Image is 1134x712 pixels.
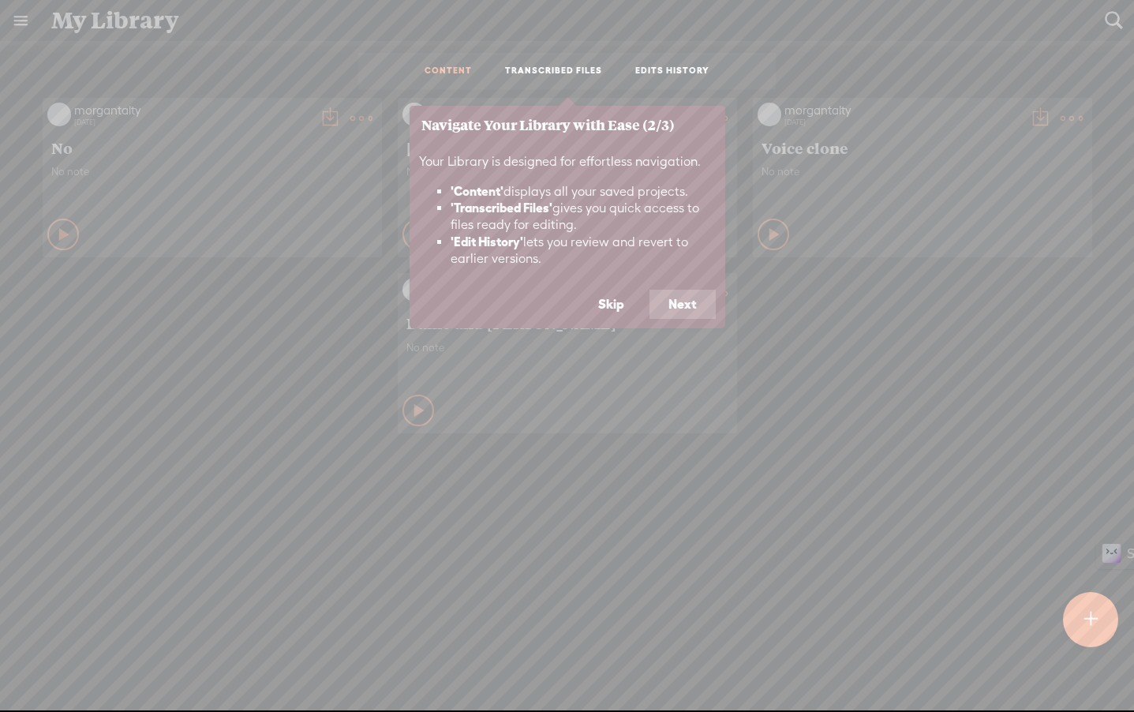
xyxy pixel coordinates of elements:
b: 'Edit History' [451,234,523,249]
b: 'Transcribed Files' [451,200,552,215]
li: lets you review and revert to earlier versions. [451,234,716,268]
button: Skip [579,290,643,320]
div: Your Library is designed for effortless navigation. [410,144,725,290]
a: EDITS HISTORY [635,65,709,78]
h3: Navigate Your Library with Ease (2/3) [421,118,713,133]
a: TRANSCRIBED FILES [505,65,602,78]
li: displays all your saved projects. [451,183,716,200]
a: CONTENT [425,65,472,78]
b: 'Content' [451,184,503,198]
button: Next [649,290,716,320]
li: gives you quick access to files ready for editing. [451,200,716,234]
